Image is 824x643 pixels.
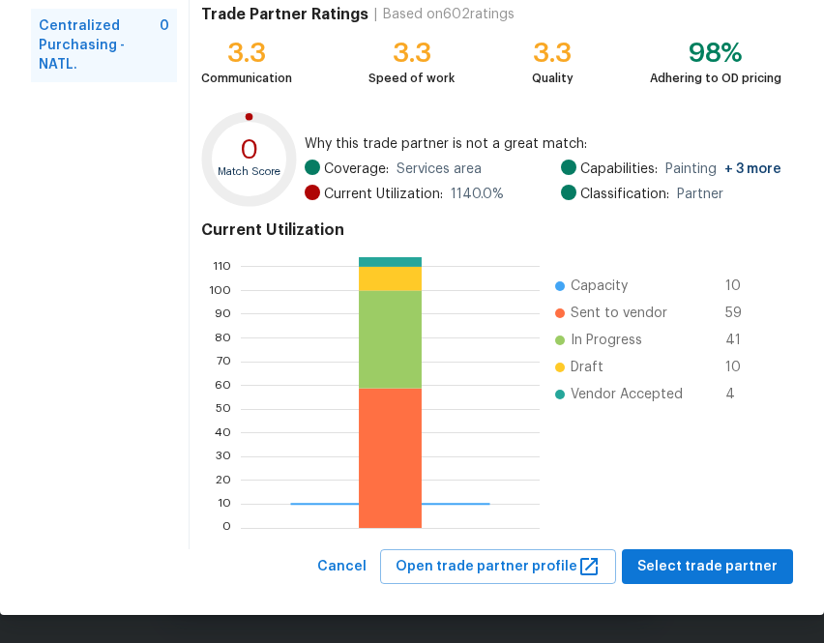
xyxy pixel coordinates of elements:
[665,160,781,179] span: Painting
[368,44,455,63] div: 3.3
[222,521,231,533] text: 0
[622,549,793,585] button: Select trade partner
[305,134,781,154] span: Why this trade partner is not a great match:
[201,5,368,24] h4: Trade Partner Ratings
[571,385,683,404] span: Vendor Accepted
[532,44,574,63] div: 3.3
[725,304,756,323] span: 59
[580,185,669,204] span: Classification:
[216,474,231,485] text: 20
[215,307,231,319] text: 90
[725,331,756,350] span: 41
[39,16,160,74] span: Centralized Purchasing - NATL.
[571,331,642,350] span: In Progress
[380,549,616,585] button: Open trade partner profile
[215,426,231,438] text: 40
[725,277,756,296] span: 10
[677,185,723,204] span: Partner
[724,162,781,176] span: + 3 more
[209,284,231,296] text: 100
[637,555,778,579] span: Select trade partner
[368,69,455,88] div: Speed of work
[240,137,258,163] text: 0
[201,44,292,63] div: 3.3
[571,304,667,323] span: Sent to vendor
[218,166,280,177] text: Match Score
[309,549,374,585] button: Cancel
[532,69,574,88] div: Quality
[580,160,658,179] span: Capabilities:
[383,5,515,24] div: Based on 602 ratings
[216,451,231,462] text: 30
[213,260,231,272] text: 110
[368,5,383,24] div: |
[396,555,601,579] span: Open trade partner profile
[201,220,781,240] h4: Current Utilization
[217,355,231,366] text: 70
[215,332,231,343] text: 80
[571,358,603,377] span: Draft
[451,185,504,204] span: 1140.0 %
[317,555,367,579] span: Cancel
[571,277,628,296] span: Capacity
[650,69,781,88] div: Adhering to OD pricing
[324,160,389,179] span: Coverage:
[397,160,482,179] span: Services area
[725,358,756,377] span: 10
[201,69,292,88] div: Communication
[160,16,169,74] span: 0
[324,185,443,204] span: Current Utilization:
[650,44,781,63] div: 98%
[216,402,231,414] text: 50
[218,498,231,510] text: 10
[725,385,756,404] span: 4
[215,379,231,391] text: 60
